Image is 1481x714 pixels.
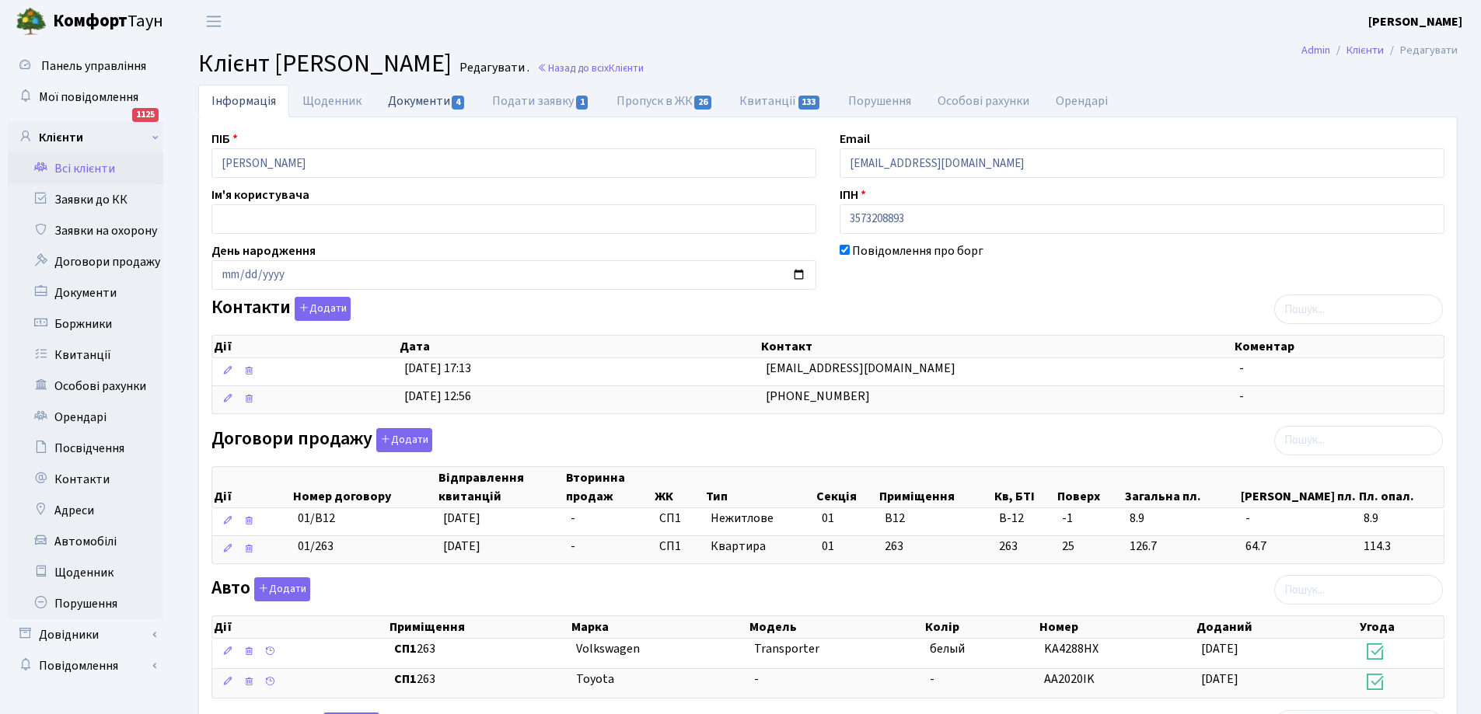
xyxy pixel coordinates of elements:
[8,215,163,246] a: Заявки на охорону
[404,388,471,405] span: [DATE] 12:56
[1044,670,1095,688] span: AA2020IK
[1368,13,1462,30] b: [PERSON_NAME]
[1368,12,1462,31] a: [PERSON_NAME]
[1123,467,1239,507] th: Загальна пл.
[852,242,983,260] label: Повідомлення про борг
[726,85,834,117] a: Квитанції
[1044,640,1099,657] span: KA4288HX
[404,360,471,377] span: [DATE] 17:13
[132,108,159,122] div: 1125
[999,510,1050,528] span: В-12
[1347,42,1384,58] a: Клієнти
[1357,467,1444,507] th: Пл. опал.
[609,61,644,75] span: Клієнти
[254,577,310,601] button: Авто
[8,277,163,308] a: Документи
[1062,538,1117,556] span: 25
[292,467,438,507] th: Номер договору
[1274,426,1443,455] input: Пошук...
[398,336,760,357] th: Дата
[822,510,834,527] span: 01
[8,340,163,371] a: Квитанції
[754,640,819,657] span: Transporter
[8,650,163,681] a: Повідомлення
[8,526,163,557] a: Автомобілі
[8,246,163,277] a: Договори продажу
[835,85,924,117] a: Порушення
[885,538,903,555] span: 263
[1239,360,1244,377] span: -
[1239,467,1357,507] th: [PERSON_NAME] пл.
[394,640,417,657] b: СП1
[298,510,335,527] span: 01/В12
[1130,510,1233,528] span: 8.9
[39,89,138,106] span: Мої повідомлення
[576,670,614,688] span: Toyota
[571,510,575,527] span: -
[298,538,334,555] span: 01/263
[711,538,809,556] span: Квартира
[603,85,726,117] a: Пропуск в ЖК
[993,467,1056,507] th: Кв, БТІ
[8,433,163,464] a: Посвідчення
[452,96,464,110] span: 4
[930,670,934,688] span: -
[878,467,993,507] th: Приміщення
[8,557,163,588] a: Щоденник
[479,85,603,117] a: Подати заявку
[212,467,292,507] th: Дії
[1233,336,1444,357] th: Коментар
[388,616,570,638] th: Приміщення
[537,61,644,75] a: Назад до всіхКлієнти
[653,467,704,507] th: ЖК
[211,428,432,452] label: Договори продажу
[376,428,432,452] button: Договори продажу
[1062,510,1117,528] span: -1
[766,388,870,405] span: [PHONE_NUMBER]
[8,619,163,650] a: Довідники
[576,640,640,657] span: Volkswagen
[53,9,127,33] b: Комфорт
[840,186,866,204] label: ІПН
[8,588,163,619] a: Порушення
[1239,388,1244,405] span: -
[924,616,1037,638] th: Колір
[576,96,589,110] span: 1
[1245,510,1351,528] span: -
[8,464,163,495] a: Контакти
[885,510,905,527] span: В12
[766,360,955,377] span: [EMAIL_ADDRESS][DOMAIN_NAME]
[760,336,1233,357] th: Контакт
[212,336,398,357] th: Дії
[798,96,820,110] span: 133
[1384,42,1458,59] li: Редагувати
[41,57,146,75] span: Панель управління
[659,538,698,556] span: СП1
[1195,616,1358,638] th: Доданий
[198,85,289,117] a: Інформація
[211,186,309,204] label: Ім'я користувача
[1274,575,1443,604] input: Пошук...
[456,61,529,75] small: Редагувати .
[8,51,163,82] a: Панель управління
[1364,538,1437,556] span: 114.3
[930,640,965,657] span: белый
[8,153,163,184] a: Всі клієнти
[372,425,432,452] a: Додати
[250,575,310,602] a: Додати
[704,467,815,507] th: Тип
[999,538,1050,556] span: 263
[1201,640,1238,657] span: [DATE]
[8,122,163,153] a: Клієнти
[1274,294,1443,324] input: Пошук...
[16,6,47,37] img: logo.png
[394,670,417,688] b: СП1
[1301,42,1330,58] a: Admin
[291,294,351,322] a: Додати
[1364,510,1437,528] span: 8.9
[694,96,711,110] span: 26
[1278,34,1481,67] nav: breadcrumb
[211,130,238,148] label: ПІБ
[194,9,233,34] button: Переключити навігацію
[570,616,748,638] th: Марка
